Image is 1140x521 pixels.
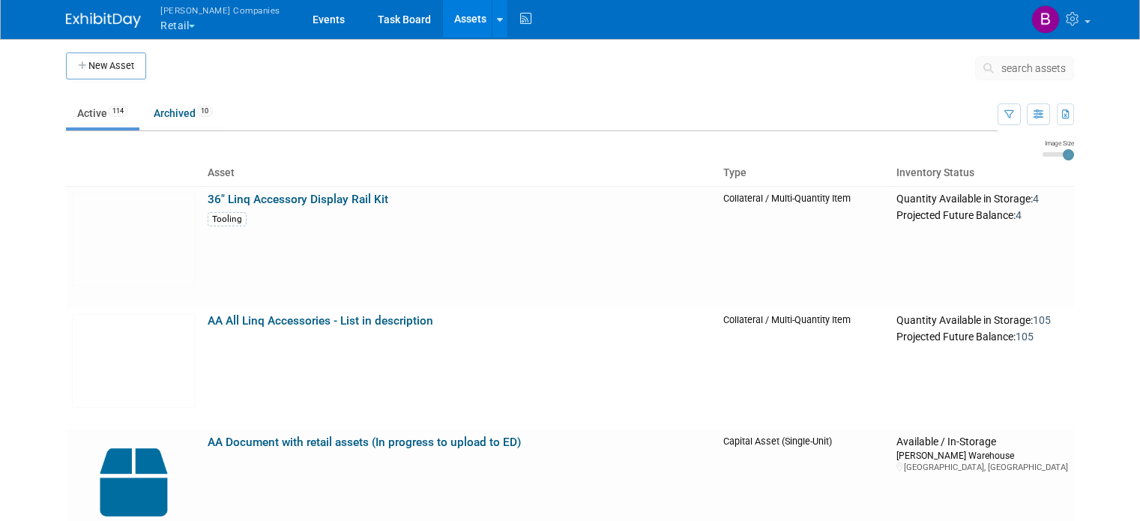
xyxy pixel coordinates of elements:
td: Collateral / Multi-Quantity Item [717,186,890,308]
a: AA All Linq Accessories - List in description [208,314,433,328]
span: 4 [1016,209,1022,221]
a: AA Document with retail assets (In progress to upload to ED) [208,436,521,449]
a: Archived10 [142,99,224,127]
th: Asset [202,160,717,186]
img: Barbara Brzezinska [1031,5,1060,34]
span: 114 [108,106,128,117]
div: Image Size [1043,139,1074,148]
button: search assets [975,56,1074,80]
span: 4 [1033,193,1039,205]
td: Collateral / Multi-Quantity Item [717,308,890,430]
div: Quantity Available in Storage: [896,193,1068,206]
button: New Asset [66,52,146,79]
span: 105 [1033,314,1051,326]
img: ExhibitDay [66,13,141,28]
span: 105 [1016,331,1034,343]
div: Projected Future Balance: [896,206,1068,223]
span: search assets [1001,62,1066,74]
div: [GEOGRAPHIC_DATA], [GEOGRAPHIC_DATA] [896,462,1068,473]
span: [PERSON_NAME] Companies [160,2,280,18]
a: 36" Linq Accessory Display Rail Kit [208,193,388,206]
div: Available / In-Storage [896,436,1068,449]
a: Active114 [66,99,139,127]
div: [PERSON_NAME] Warehouse [896,449,1068,462]
div: Quantity Available in Storage: [896,314,1068,328]
div: Tooling [208,212,247,226]
th: Type [717,160,890,186]
div: Projected Future Balance: [896,328,1068,344]
span: 10 [196,106,213,117]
